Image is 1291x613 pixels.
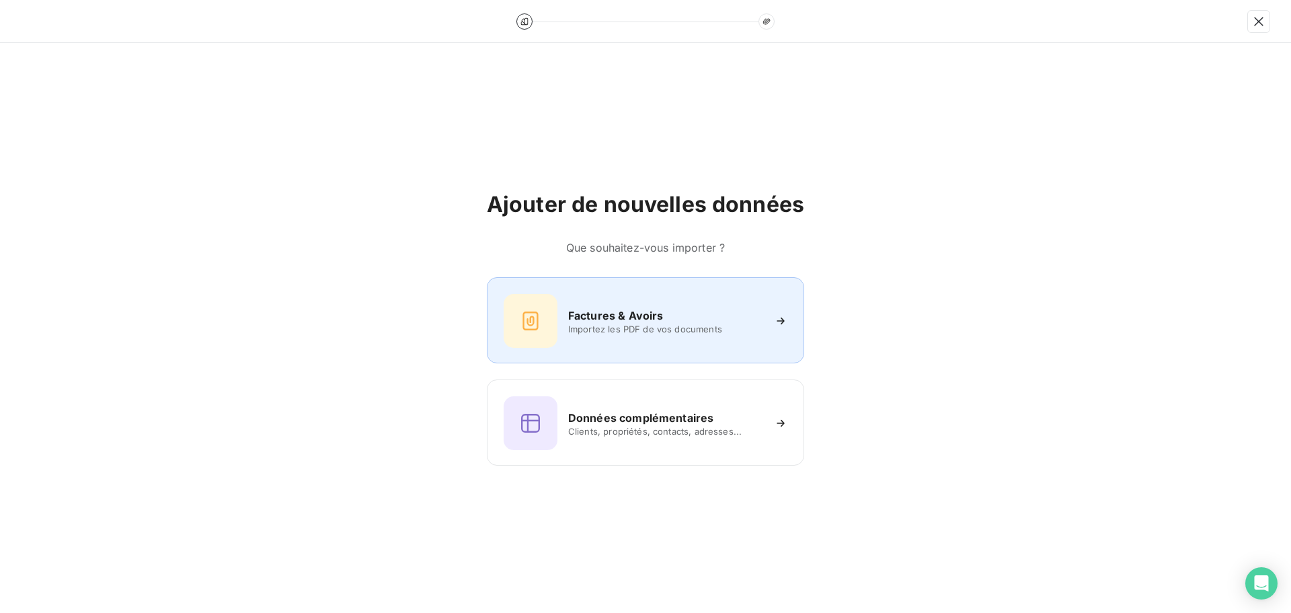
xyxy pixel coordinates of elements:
[568,324,763,334] span: Importez les PDF de vos documents
[568,410,713,426] h6: Données complémentaires
[568,426,763,437] span: Clients, propriétés, contacts, adresses...
[487,240,804,256] h6: Que souhaitez-vous importer ?
[1245,567,1278,600] div: Open Intercom Messenger
[568,308,664,324] h6: Factures & Avoirs
[487,191,804,218] h2: Ajouter de nouvelles données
